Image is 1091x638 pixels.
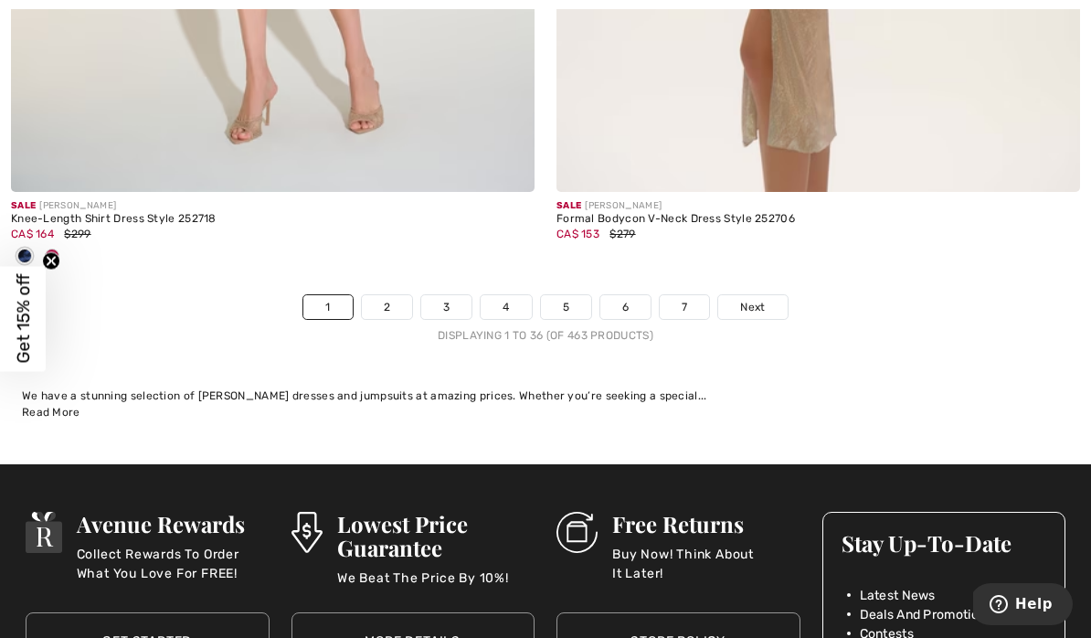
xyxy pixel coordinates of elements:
[337,569,535,605] p: We Beat The Price By 10%!
[22,406,80,419] span: Read More
[842,531,1047,555] h3: Stay Up-To-Date
[740,299,765,315] span: Next
[22,388,1069,404] div: We have a stunning selection of [PERSON_NAME] dresses and jumpsuits at amazing prices. Whether yo...
[42,252,60,271] button: Close teaser
[556,199,1080,213] div: [PERSON_NAME]
[38,242,66,272] div: Geranium
[556,213,1080,226] div: Formal Bodycon V-Neck Dress Style 252706
[860,605,993,624] span: Deals And Promotions
[421,295,471,319] a: 3
[612,545,800,581] p: Buy Now! Think About It Later!
[26,512,62,553] img: Avenue Rewards
[337,512,535,559] h3: Lowest Price Guarantee
[11,213,535,226] div: Knee-Length Shirt Dress Style 252718
[362,295,412,319] a: 2
[77,512,270,536] h3: Avenue Rewards
[556,512,598,553] img: Free Returns
[973,583,1073,629] iframe: Opens a widget where you can find more information
[11,228,54,240] span: CA$ 164
[64,228,90,240] span: $299
[303,295,352,319] a: 1
[481,295,531,319] a: 4
[860,586,936,605] span: Latest News
[13,274,34,364] span: Get 15% off
[556,200,581,211] span: Sale
[718,295,787,319] a: Next
[556,228,599,240] span: CA$ 153
[77,545,270,581] p: Collect Rewards To Order What You Love For FREE!
[660,295,709,319] a: 7
[600,295,651,319] a: 6
[612,512,800,536] h3: Free Returns
[291,512,323,553] img: Lowest Price Guarantee
[609,228,635,240] span: $279
[11,242,38,272] div: Navy Blue
[541,295,591,319] a: 5
[11,200,36,211] span: Sale
[11,199,535,213] div: [PERSON_NAME]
